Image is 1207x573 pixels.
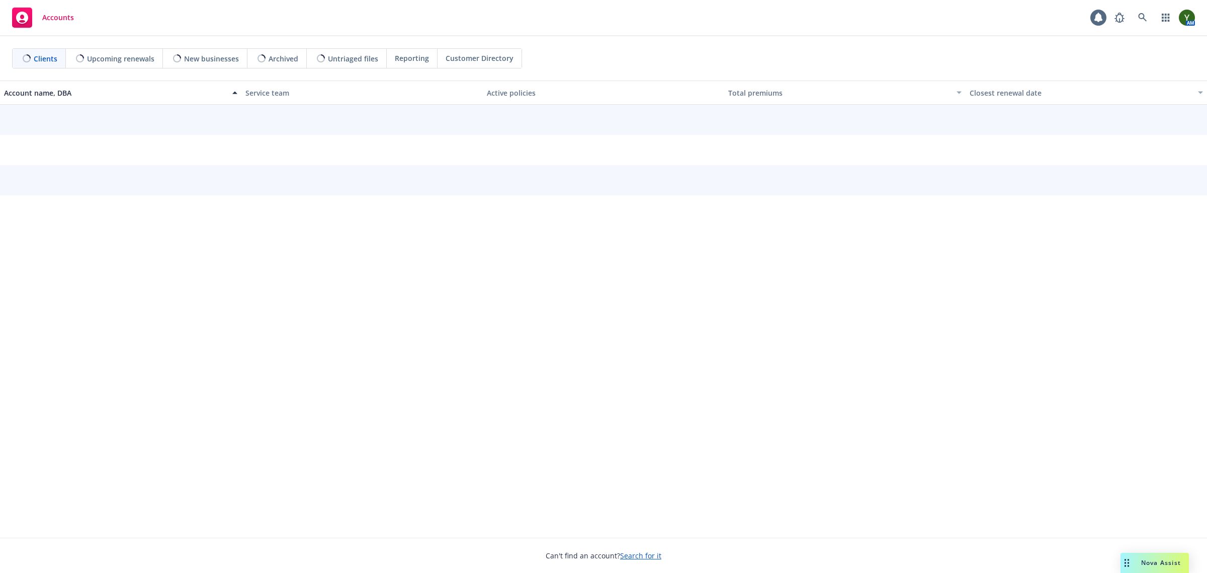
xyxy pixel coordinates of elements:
[546,550,661,561] span: Can't find an account?
[34,53,57,64] span: Clients
[328,53,378,64] span: Untriaged files
[184,53,239,64] span: New businesses
[483,81,724,105] button: Active policies
[446,53,513,63] span: Customer Directory
[1133,8,1153,28] a: Search
[1120,553,1133,573] div: Drag to move
[724,81,966,105] button: Total premiums
[245,88,479,98] div: Service team
[4,88,226,98] div: Account name, DBA
[87,53,154,64] span: Upcoming renewals
[970,88,1192,98] div: Closest renewal date
[966,81,1207,105] button: Closest renewal date
[487,88,720,98] div: Active policies
[1120,553,1189,573] button: Nova Assist
[269,53,298,64] span: Archived
[395,53,429,63] span: Reporting
[1156,8,1176,28] a: Switch app
[42,14,74,22] span: Accounts
[1141,558,1181,567] span: Nova Assist
[728,88,951,98] div: Total premiums
[241,81,483,105] button: Service team
[620,551,661,560] a: Search for it
[1179,10,1195,26] img: photo
[8,4,78,32] a: Accounts
[1109,8,1130,28] a: Report a Bug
